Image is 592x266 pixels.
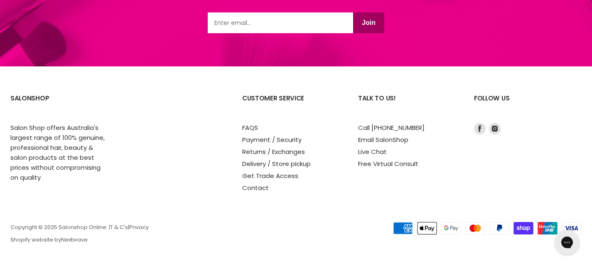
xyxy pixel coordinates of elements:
h2: Follow us [474,88,582,122]
iframe: Gorgias live chat messenger [550,227,584,258]
a: Contact [242,183,269,192]
a: Nextwave [61,236,88,244]
a: Free Virtual Consult [358,159,418,168]
h2: Customer Service [242,88,341,122]
h2: Talk to us! [358,88,457,122]
a: Email SalonShop [358,135,408,144]
p: Copyright © 2025 Salonshop Online. | | Shopify website by [10,225,348,243]
h2: SalonShop [10,88,110,122]
a: Returns / Exchanges [242,147,305,156]
a: FAQS [242,123,258,132]
button: Join [353,12,384,33]
a: Payment / Security [242,135,302,144]
p: Salon Shop offers Australia's largest range of 100% genuine, professional hair, beauty & salon pr... [10,123,110,183]
a: Get Trade Access [242,171,298,180]
a: Delivery / Store pickup [242,159,311,168]
a: T & C's [110,223,128,231]
a: Privacy [129,223,149,231]
a: Live Chat [358,147,387,156]
a: Call [PHONE_NUMBER] [358,123,425,132]
input: Email [208,12,353,33]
